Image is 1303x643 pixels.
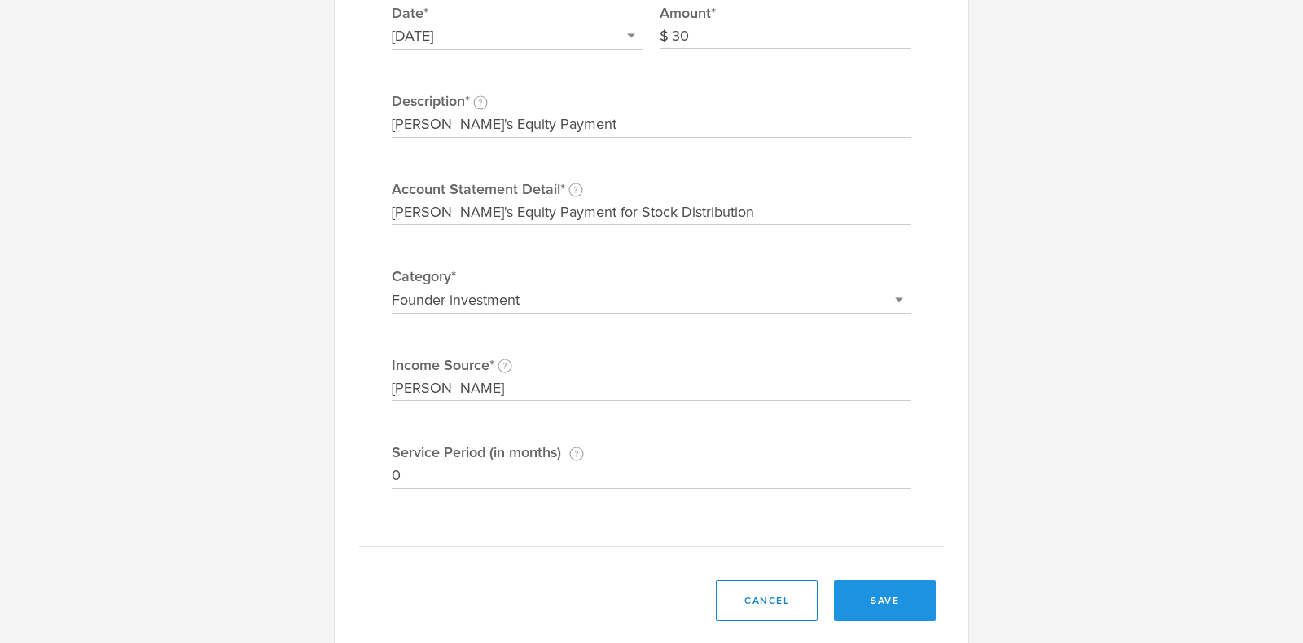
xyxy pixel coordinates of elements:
label: Description [392,90,911,112]
label: Category* [392,266,911,287]
label: Date* [392,2,643,24]
label: Income Source [392,355,911,376]
iframe: Chat Widget [1222,565,1303,643]
input: 0.00 [672,24,911,50]
input: Enter the details as they appear on your account statement [392,200,911,226]
button: save [834,580,936,621]
div: $ [660,24,672,50]
input: Add where the income came from [392,376,911,402]
input: Enter a number of months for services rendered [392,463,911,489]
label: Service Period (in months) [392,442,911,463]
input: Select date [392,24,643,50]
button: cancel [716,580,818,621]
input: Enter a description of the transaction [392,112,911,138]
label: Account Statement Detail [392,178,911,200]
label: Amount [660,2,911,24]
